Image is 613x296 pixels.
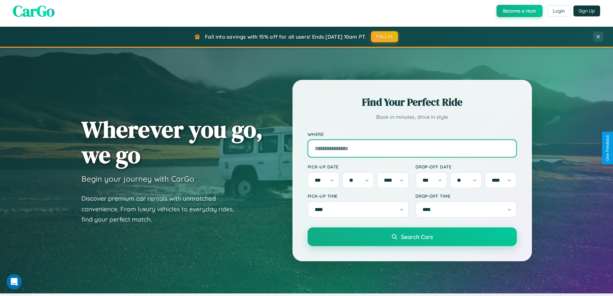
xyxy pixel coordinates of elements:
label: Drop-off Time [415,193,517,199]
button: Become a Host [497,5,543,17]
button: Sign Up [573,5,600,16]
h1: Wherever you go, we go [81,117,263,167]
label: Pick-up Time [308,193,409,199]
span: Fall into savings with 15% off for all users! Ends [DATE] 10am PT. [205,33,366,40]
div: Give Feedback [605,135,610,161]
label: Pick-up Date [308,164,409,169]
p: Book in minutes, drive in style [308,112,517,122]
p: Discover premium car rentals with unmatched convenience. From luxury vehicles to everyday rides, ... [81,193,242,225]
button: FALL15 [371,31,398,42]
label: Where [308,131,517,137]
span: CarGo [13,0,55,22]
button: Search Cars [308,227,517,246]
span: Search Cars [401,233,433,240]
label: Drop-off Date [415,164,517,169]
button: Login [547,5,570,17]
iframe: Intercom live chat [6,274,22,290]
h2: Find Your Perfect Ride [308,95,517,109]
h3: Begin your journey with CarGo [81,174,194,184]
